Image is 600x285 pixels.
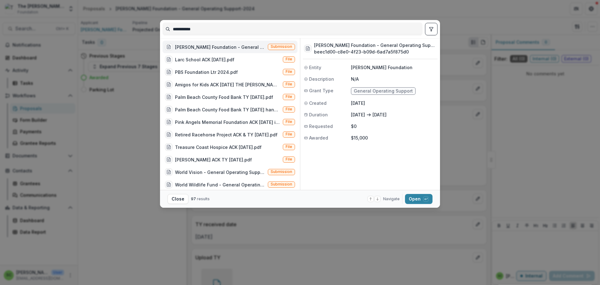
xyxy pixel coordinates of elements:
span: File [286,145,292,149]
p: [DATE] [372,111,387,118]
span: File [286,120,292,124]
span: File [286,94,292,99]
span: File [286,157,292,161]
div: Treasure Coast Hospice ACK [DATE].pdf [175,144,262,150]
span: General Operating Support [354,89,413,94]
div: Palm Beach County Food Bank TY [DATE].pdf [175,94,273,100]
span: Navigate [383,196,400,202]
span: File [286,69,292,74]
p: [PERSON_NAME] Foundation [351,64,436,71]
h3: beec1d00-c8e0-4f23-b09d-6ad7a5f875d0 [314,48,436,55]
button: toggle filters [425,23,437,35]
span: File [286,132,292,136]
span: Awarded [309,135,328,141]
p: $0 [351,123,436,130]
span: File [286,107,292,111]
span: results [197,196,210,201]
span: Submission [271,44,292,49]
div: Palm Beach County Food Bank TY [DATE] handwritten.pdf [175,106,280,113]
div: [PERSON_NAME] Foundation - General Operating Support-2024 [175,44,265,50]
span: Description [309,76,334,82]
div: Larc School ACK [DATE].pdf [175,56,234,63]
span: Entity [309,64,321,71]
h3: [PERSON_NAME] Foundation - General Operating Support-2024 [314,42,436,48]
div: PBS Foundation Ltr 2024.pdf [175,69,238,75]
p: $15,000 [351,135,436,141]
div: World Wildlife Fund - General Operating Support-2024 [175,181,265,188]
span: 97 [191,196,196,201]
div: Amigos for Kids ACK [DATE] THE [PERSON_NAME] FOUNDATION.pdf [175,81,280,88]
button: Open [405,194,432,204]
div: Retired Racehorse Project ACK & TY [DATE].pdf [175,131,277,138]
div: World Vision - General Operating Support-2024 [175,169,265,176]
span: File [286,57,292,61]
span: Submission [271,170,292,174]
span: Requested [309,123,333,130]
span: Grant Type [309,87,333,94]
span: File [286,82,292,86]
span: Submission [271,182,292,186]
p: N/A [351,76,436,82]
span: Duration [309,111,328,118]
div: [PERSON_NAME] ACK TY [DATE].pdf [175,156,252,163]
p: [DATE] [351,111,365,118]
p: [DATE] [351,100,436,106]
span: Created [309,100,327,106]
div: Pink Angels Memorial Foundation ACK [DATE] image2024-10-22-110006.pdf [175,119,280,125]
button: Close [167,194,188,204]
